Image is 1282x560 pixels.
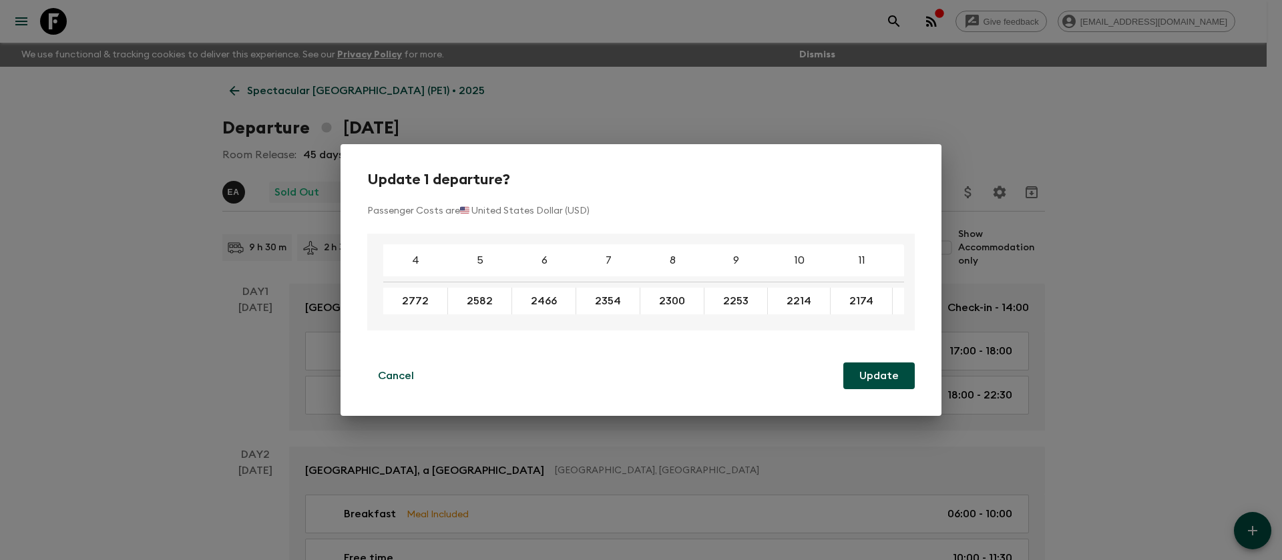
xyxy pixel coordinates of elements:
[795,252,805,268] p: 10
[367,171,915,188] h2: Update 1 departure?
[606,252,612,268] p: 7
[643,288,701,314] button: 2300
[367,204,915,218] p: Passenger Costs are 🇺🇸 United States Dollar (USD)
[771,288,827,314] button: 2214
[367,362,425,389] button: Cancel
[477,252,483,268] p: 5
[386,288,445,314] button: 2772
[893,288,954,314] div: Enter a new cost to update all selected instances
[831,288,893,314] div: Enter a new cost to update all selected instances
[542,252,548,268] p: 6
[859,252,865,268] p: 11
[670,252,676,268] p: 8
[833,288,889,314] button: 2174
[383,288,448,314] div: Enter a new cost to update all selected instances
[576,288,640,314] div: Enter a new cost to update all selected instances
[640,288,704,314] div: Enter a new cost to update all selected instances
[512,288,576,314] div: Enter a new cost to update all selected instances
[515,288,573,314] button: 2466
[704,288,768,314] div: Enter a new cost to update all selected instances
[733,252,739,268] p: 9
[579,288,637,314] button: 2354
[378,368,414,384] p: Cancel
[843,362,915,389] button: Update
[707,288,765,314] button: 2253
[768,288,831,314] div: Enter a new cost to update all selected instances
[448,288,512,314] div: Enter a new cost to update all selected instances
[412,252,419,268] p: 4
[451,288,509,314] button: 2582
[895,288,951,314] button: 2152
